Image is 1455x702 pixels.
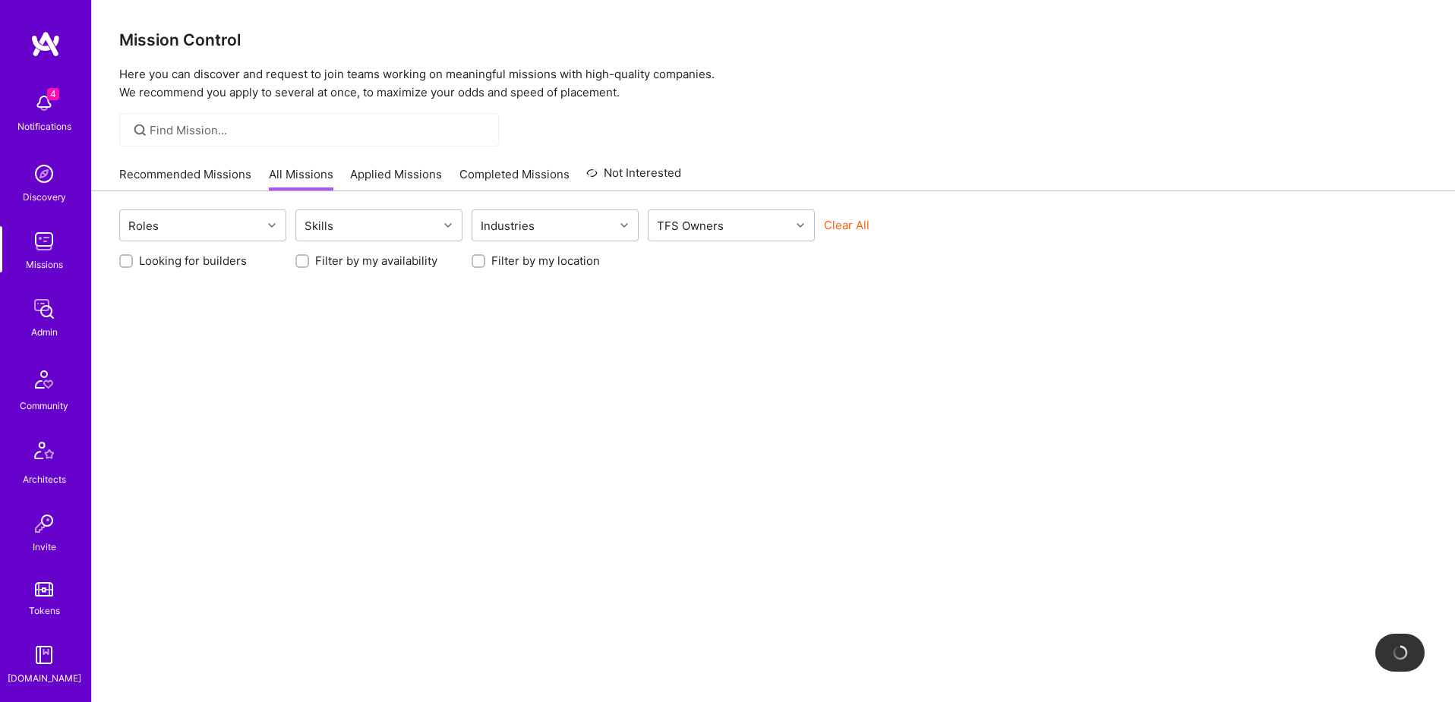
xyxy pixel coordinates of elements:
[23,189,66,205] div: Discovery
[301,215,337,237] div: Skills
[47,88,59,100] span: 4
[150,122,488,138] input: Find Mission...
[268,222,276,229] i: icon Chevron
[586,164,681,191] a: Not Interested
[29,603,60,619] div: Tokens
[29,159,59,189] img: discovery
[35,582,53,597] img: tokens
[17,118,71,134] div: Notifications
[119,65,1428,102] p: Here you can discover and request to join teams working on meaningful missions with high-quality ...
[20,398,68,414] div: Community
[29,640,59,670] img: guide book
[315,253,437,269] label: Filter by my availability
[23,471,66,487] div: Architects
[29,508,59,539] img: Invite
[26,435,62,471] img: Architects
[125,215,163,237] div: Roles
[477,215,538,237] div: Industries
[8,670,81,686] div: [DOMAIN_NAME]
[653,215,727,237] div: TFS Owners
[269,166,333,191] a: All Missions
[29,88,59,118] img: bell
[444,222,452,229] i: icon Chevron
[29,294,59,324] img: admin teamwork
[119,30,1428,49] h3: Mission Control
[824,217,870,233] button: Clear All
[1392,644,1409,661] img: loading
[131,121,149,139] i: icon SearchGrey
[33,539,56,555] div: Invite
[29,226,59,257] img: teamwork
[459,166,570,191] a: Completed Missions
[139,253,247,269] label: Looking for builders
[26,257,63,272] div: Missions
[30,30,61,58] img: logo
[119,166,251,191] a: Recommended Missions
[620,222,628,229] i: icon Chevron
[31,324,58,340] div: Admin
[26,361,62,398] img: Community
[350,166,442,191] a: Applied Missions
[491,253,600,269] label: Filter by my location
[797,222,804,229] i: icon Chevron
